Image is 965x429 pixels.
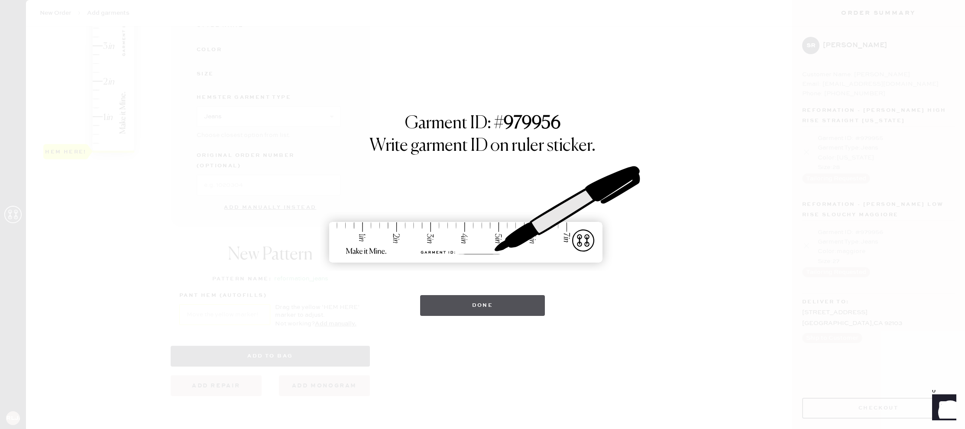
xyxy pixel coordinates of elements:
img: ruler-sticker-sharpie.svg [320,143,645,286]
h1: Write garment ID on ruler sticker. [369,136,596,156]
h1: Garment ID: # [405,113,560,136]
button: Done [420,295,545,316]
strong: 979956 [504,115,560,132]
iframe: Front Chat [924,390,961,427]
